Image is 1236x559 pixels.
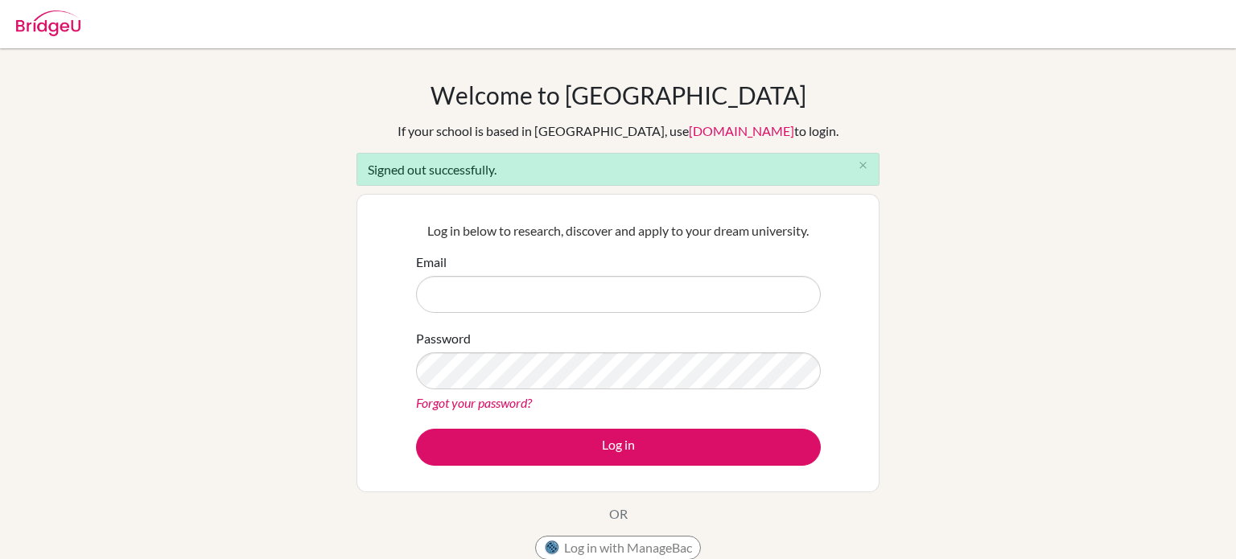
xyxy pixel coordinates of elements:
[689,123,794,138] a: [DOMAIN_NAME]
[431,80,806,109] h1: Welcome to [GEOGRAPHIC_DATA]
[416,221,821,240] p: Log in below to research, discover and apply to your dream university.
[356,153,880,186] div: Signed out successfully.
[416,329,471,348] label: Password
[609,504,628,524] p: OR
[857,159,869,171] i: close
[847,154,879,178] button: Close
[16,10,80,36] img: Bridge-U
[416,429,821,466] button: Log in
[398,121,838,141] div: If your school is based in [GEOGRAPHIC_DATA], use to login.
[416,395,532,410] a: Forgot your password?
[416,253,447,272] label: Email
